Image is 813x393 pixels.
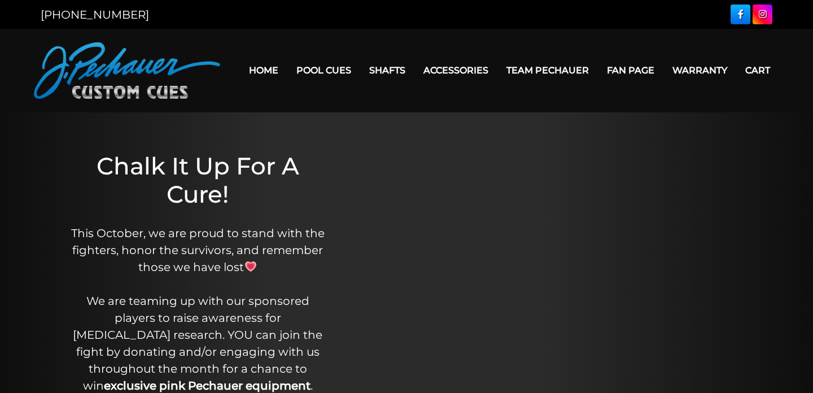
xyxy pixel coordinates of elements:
[41,8,149,21] a: [PHONE_NUMBER]
[663,56,736,85] a: Warranty
[240,56,287,85] a: Home
[736,56,779,85] a: Cart
[34,42,220,99] img: Pechauer Custom Cues
[245,261,256,272] img: 💗
[598,56,663,85] a: Fan Page
[287,56,360,85] a: Pool Cues
[497,56,598,85] a: Team Pechauer
[67,152,329,209] h1: Chalk It Up For A Cure!
[360,56,414,85] a: Shafts
[414,56,497,85] a: Accessories
[104,379,311,392] strong: exclusive pink Pechauer equipment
